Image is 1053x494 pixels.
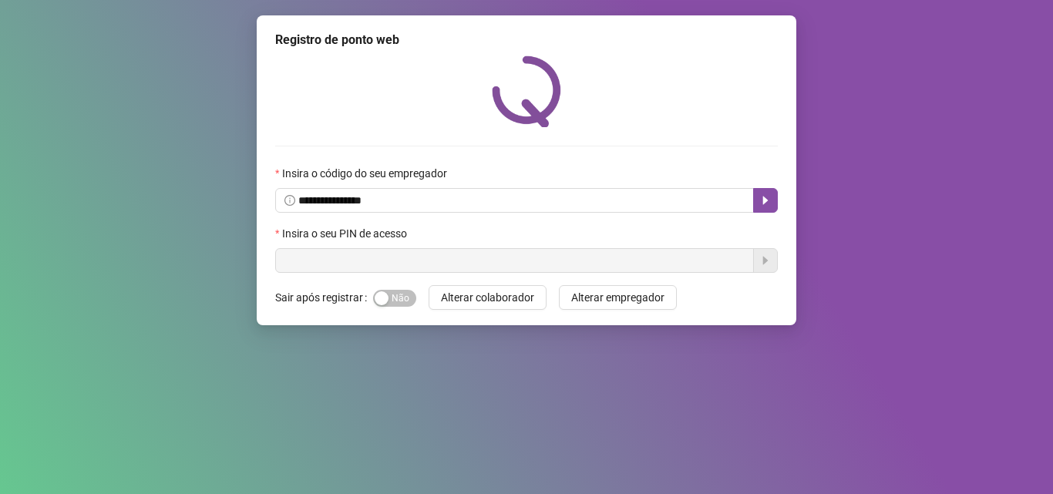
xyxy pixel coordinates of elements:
label: Sair após registrar [275,285,373,310]
span: Alterar colaborador [441,289,534,306]
label: Insira o código do seu empregador [275,165,457,182]
span: info-circle [284,195,295,206]
div: Registro de ponto web [275,31,778,49]
button: Alterar empregador [559,285,677,310]
span: caret-right [759,194,772,207]
span: Alterar empregador [571,289,664,306]
button: Alterar colaborador [429,285,547,310]
label: Insira o seu PIN de acesso [275,225,417,242]
img: QRPoint [492,55,561,127]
